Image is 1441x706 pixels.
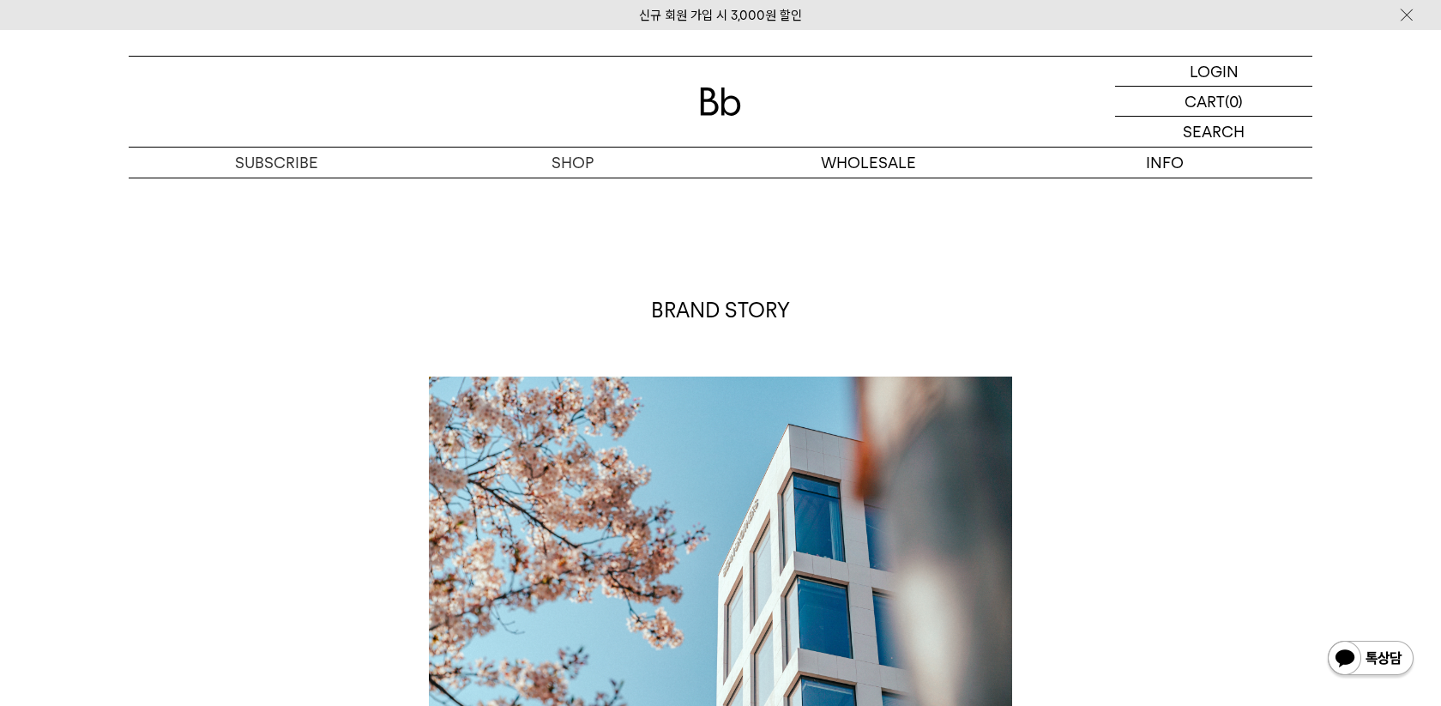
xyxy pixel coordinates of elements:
[429,296,1012,325] p: BRAND STORY
[1115,87,1312,117] a: CART (0)
[1115,57,1312,87] a: LOGIN
[129,148,425,178] a: SUBSCRIBE
[1016,148,1312,178] p: INFO
[1185,87,1225,116] p: CART
[1225,87,1243,116] p: (0)
[1190,57,1239,86] p: LOGIN
[720,148,1016,178] p: WHOLESALE
[700,87,741,116] img: 로고
[1183,117,1245,147] p: SEARCH
[639,8,802,23] a: 신규 회원 가입 시 3,000원 할인
[1326,639,1415,680] img: 카카오톡 채널 1:1 채팅 버튼
[425,148,720,178] a: SHOP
